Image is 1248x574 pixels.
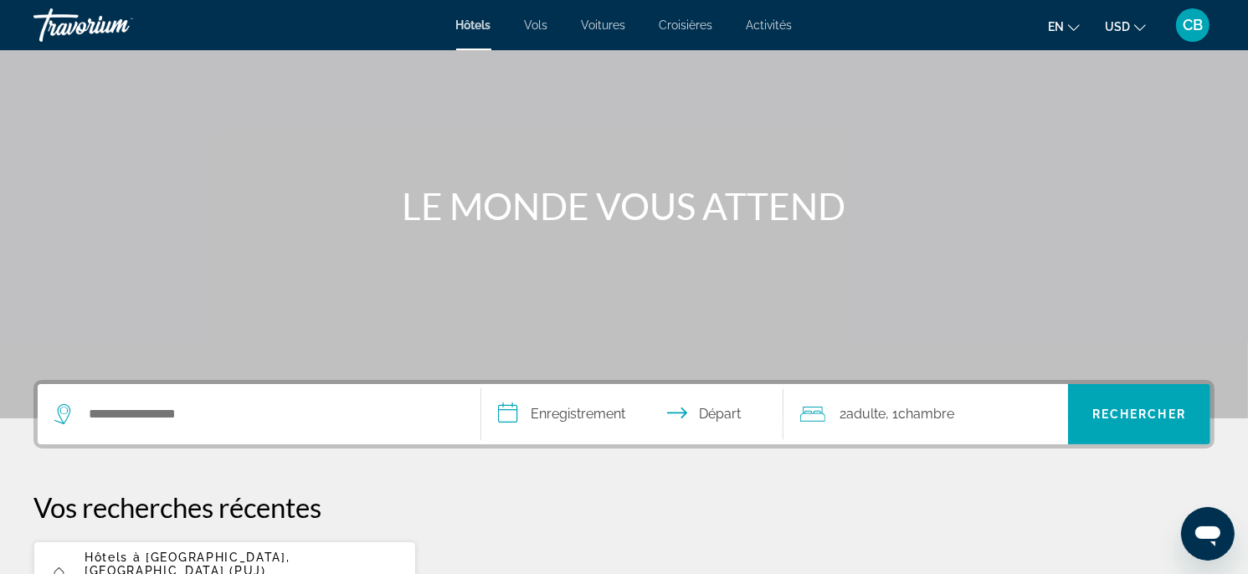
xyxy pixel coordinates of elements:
a: Activités [747,18,793,32]
button: Sélectionnez la date d’arrivée et de départ [481,384,783,444]
font: , 1 [886,406,899,422]
span: Adulte [847,406,886,422]
a: Hôtels [456,18,491,32]
span: en [1048,20,1064,33]
button: Rechercher [1068,384,1210,444]
input: Rechercher une destination hôtelière [87,402,455,427]
button: Menu utilisateur [1171,8,1215,43]
div: Widget de recherche [38,384,1210,444]
span: USD [1105,20,1130,33]
button: Changer la langue [1048,14,1080,38]
span: Hôtels à [85,551,141,564]
h1: LE MONDE VOUS ATTEND [311,184,938,228]
a: Voitures [582,18,626,32]
font: 2 [840,406,847,422]
a: Croisières [660,18,713,32]
a: Vols [525,18,548,32]
iframe: Bouton de lancement de la fenêtre de messagerie [1181,507,1235,561]
span: Rechercher [1092,407,1186,421]
a: Travorium [33,3,201,47]
p: Vos recherches récentes [33,490,1215,524]
button: Voyageurs : 2 adultes, 0 enfants [783,384,1068,444]
button: Changer de devise [1105,14,1146,38]
span: CB [1183,17,1203,33]
span: Chambre [899,406,955,422]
